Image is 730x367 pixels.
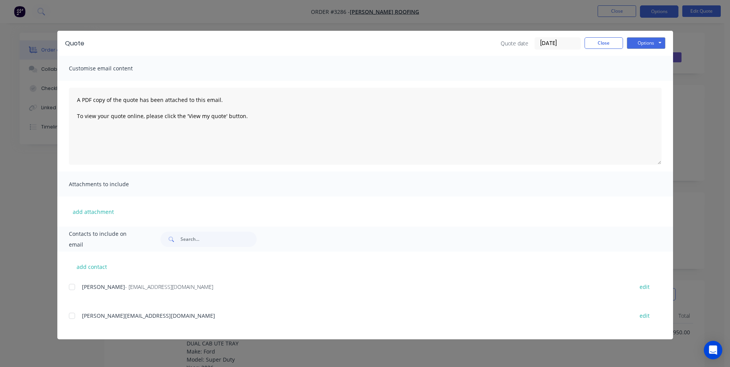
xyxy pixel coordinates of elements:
span: Customise email content [69,63,154,74]
button: edit [635,282,654,292]
span: - [EMAIL_ADDRESS][DOMAIN_NAME] [125,283,213,290]
button: edit [635,310,654,321]
button: Options [627,37,665,49]
button: Close [585,37,623,49]
span: [PERSON_NAME] [82,283,125,290]
span: Contacts to include on email [69,229,142,250]
div: Open Intercom Messenger [704,341,722,359]
div: Quote [65,39,84,48]
span: [PERSON_NAME][EMAIL_ADDRESS][DOMAIN_NAME] [82,312,215,319]
button: add attachment [69,206,118,217]
span: Attachments to include [69,179,154,190]
textarea: A PDF copy of the quote has been attached to this email. To view your quote online, please click ... [69,88,662,165]
input: Search... [180,232,257,247]
button: add contact [69,261,115,272]
span: Quote date [501,39,528,47]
